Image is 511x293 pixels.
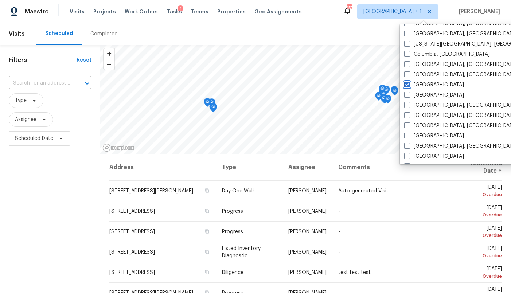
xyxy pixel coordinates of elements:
span: [PERSON_NAME] [288,270,327,275]
th: Assignee [282,154,332,181]
div: Completed [90,30,118,38]
input: Search for an address... [9,78,71,89]
canvas: Map [100,45,502,154]
span: - [338,250,340,255]
span: [DATE] [456,226,502,239]
span: [STREET_ADDRESS][PERSON_NAME] [109,188,193,194]
div: Map marker [204,98,211,109]
div: Map marker [383,86,390,97]
button: Zoom in [104,48,114,59]
span: Properties [217,8,246,15]
div: Overdue [456,232,502,239]
span: Teams [191,8,208,15]
span: Visits [9,26,25,42]
span: Diligence [222,270,243,275]
span: Tasks [167,9,182,14]
span: Projects [93,8,116,15]
span: Visits [70,8,85,15]
span: test test test [338,270,371,275]
span: Progress [222,229,243,234]
span: Work Orders [125,8,158,15]
button: Copy Address [204,228,210,235]
span: Scheduled Date [15,135,53,142]
th: Comments [332,154,450,181]
label: [GEOGRAPHIC_DATA] [404,91,464,99]
button: Copy Address [204,208,210,214]
div: Scheduled [45,30,73,37]
span: [DATE] [456,266,502,280]
th: Scheduled Date ↑ [450,154,502,181]
span: [STREET_ADDRESS] [109,250,155,255]
span: Listed Inventory Diagnostic [222,246,261,258]
div: Map marker [210,103,217,114]
span: [PERSON_NAME] [288,229,327,234]
button: Copy Address [204,187,210,194]
button: Zoom out [104,59,114,70]
th: Type [216,154,282,181]
div: Overdue [456,191,502,198]
span: - [338,209,340,214]
span: [DATE] [456,185,502,198]
span: [STREET_ADDRESS] [109,229,155,234]
div: 157 [347,4,352,12]
span: [PERSON_NAME] [288,188,327,194]
span: Day One Walk [222,188,255,194]
h1: Filters [9,56,77,64]
th: Address [109,154,216,181]
label: Columbia, [GEOGRAPHIC_DATA] [404,51,490,58]
label: [GEOGRAPHIC_DATA] [404,132,464,140]
button: Open [82,78,92,89]
div: Overdue [456,273,502,280]
span: [PERSON_NAME] [288,250,327,255]
span: [DATE] [456,205,502,219]
div: Map marker [391,86,398,97]
span: Type [15,97,27,104]
span: [DATE] [456,246,502,259]
span: [PERSON_NAME] [288,209,327,214]
label: [GEOGRAPHIC_DATA] [404,81,464,89]
div: Map marker [384,95,391,106]
span: [STREET_ADDRESS] [109,209,155,214]
span: Assignee [15,116,36,123]
span: Progress [222,209,243,214]
div: Overdue [456,211,502,219]
label: [GEOGRAPHIC_DATA] [404,153,464,160]
div: Map marker [380,94,387,105]
div: Overdue [456,252,502,259]
div: Reset [77,56,91,64]
div: Map marker [391,87,398,98]
div: Map marker [379,85,386,96]
button: Copy Address [204,269,210,276]
div: 1 [178,5,183,13]
div: Map marker [375,92,382,103]
span: [PERSON_NAME] [456,8,500,15]
span: [STREET_ADDRESS] [109,270,155,275]
div: Map marker [208,98,215,110]
button: Copy Address [204,249,210,255]
span: Geo Assignments [254,8,302,15]
span: - [338,229,340,234]
span: Auto-generated Visit [338,188,389,194]
label: [US_STATE][GEOGRAPHIC_DATA] [404,163,491,170]
span: [GEOGRAPHIC_DATA] + 1 [363,8,422,15]
a: Mapbox homepage [102,144,134,152]
span: Maestro [25,8,49,15]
